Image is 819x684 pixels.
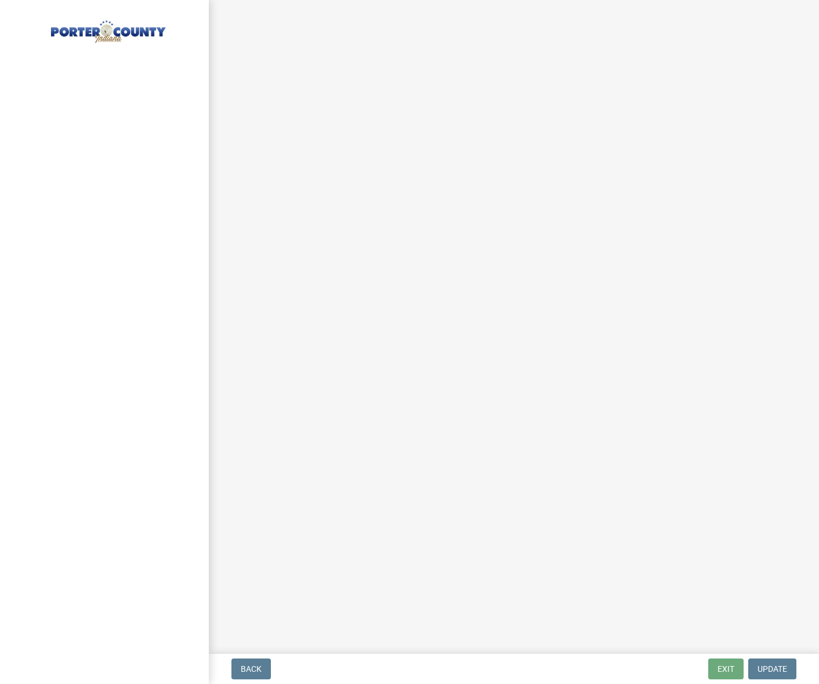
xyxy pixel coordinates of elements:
[23,12,190,45] img: Porter County, Indiana
[708,658,744,679] button: Exit
[758,664,787,674] span: Update
[748,658,796,679] button: Update
[241,664,262,674] span: Back
[231,658,271,679] button: Back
